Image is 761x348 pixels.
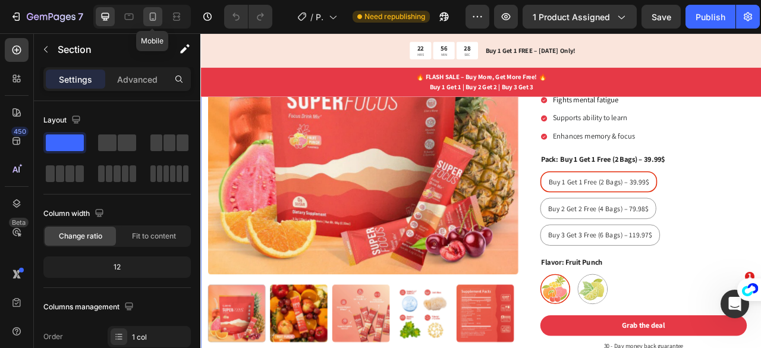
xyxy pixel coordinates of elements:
[224,5,272,29] div: Undo/Redo
[432,153,592,168] legend: Pack: Buy 1 Get 1 Free (2 Bags) – 39.99$
[9,218,29,227] div: Beta
[432,284,512,299] legend: Flavor: Fruit Punch
[362,15,712,28] p: Buy 1 Get 1 FREE – [DATE] Only!
[641,5,681,29] button: Save
[523,5,637,29] button: 1 product assigned
[652,12,671,22] span: Save
[43,112,83,128] div: Layout
[364,11,425,22] span: Need republishing
[78,10,83,24] p: 7
[310,11,313,23] span: /
[533,11,610,23] span: 1 product assigned
[58,42,155,57] p: Section
[1,49,712,74] p: 🔥 FLASH SALE – Buy More, Get More Free! 🔥 Buy 1 Get 1 | Buy 2 Get 2 | Buy 3 Get 3
[443,183,571,195] span: Buy 1 Get 1 Free (2 Bags) – 39.99$
[721,290,749,318] iframe: Intercom live chat
[43,206,106,222] div: Column width
[59,231,102,242] span: Change ratio
[11,127,29,136] div: 450
[448,124,553,137] span: Enhances memory & focus
[43,299,136,315] div: Columns management
[200,33,761,348] iframe: To enrich screen reader interactions, please activate Accessibility in Grammarly extension settings
[46,259,188,275] div: 12
[448,101,543,114] span: Supports ability to learn
[5,5,89,29] button: 7
[696,11,725,23] div: Publish
[685,5,735,29] button: Publish
[132,332,188,343] div: 1 col
[59,73,92,86] p: Settings
[745,272,754,281] span: 1
[448,79,532,91] span: Fights mental fatigue
[43,331,63,342] div: Order
[442,251,574,262] span: Buy 3 Get 3 Free (6 Bags) – 119.97$
[316,11,324,23] span: Product Page - [DATE] 10:51:13
[442,217,570,228] span: Buy 2 Get 2 Free (4 Bags) – 79.98$
[132,231,176,242] span: Fit to content
[117,73,158,86] p: Advanced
